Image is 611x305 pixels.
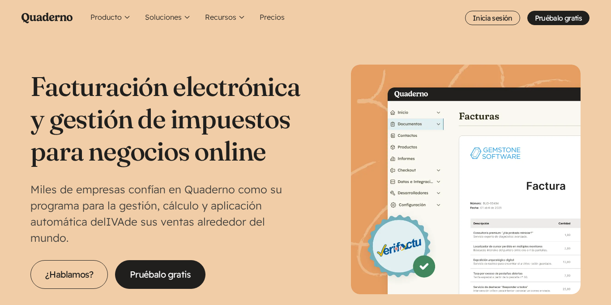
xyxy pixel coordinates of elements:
a: ¿Hablamos? [30,260,108,289]
p: Miles de empresas confían en Quaderno como su programa para la gestión, cálculo y aplicación auto... [30,181,305,246]
img: Interfaz de Quaderno mostrando la página Factura con el distintivo Verifactu [351,65,580,294]
h1: Facturación electrónica y gestión de impuestos para negocios online [30,70,305,167]
a: Inicia sesión [465,11,520,25]
a: Pruébalo gratis [527,11,590,25]
a: Pruébalo gratis [115,260,205,289]
abbr: Impuesto sobre el Valor Añadido [106,215,124,228]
